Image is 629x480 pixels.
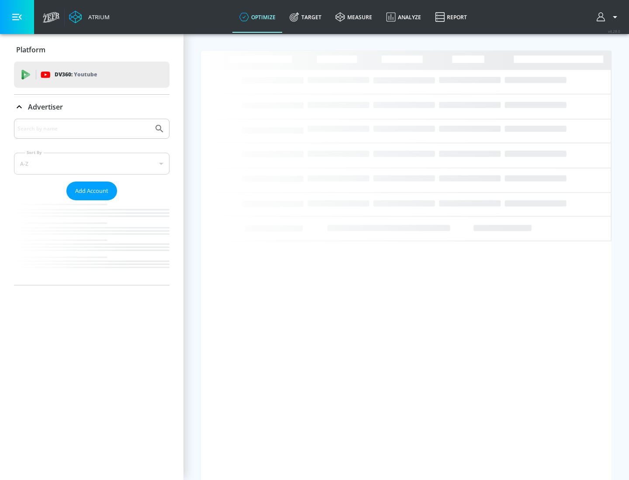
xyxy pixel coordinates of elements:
[428,1,474,33] a: Report
[75,186,108,196] span: Add Account
[14,95,169,119] div: Advertiser
[66,182,117,200] button: Add Account
[608,29,620,34] span: v 4.28.0
[14,119,169,285] div: Advertiser
[283,1,328,33] a: Target
[69,10,110,24] a: Atrium
[74,70,97,79] p: Youtube
[85,13,110,21] div: Atrium
[14,38,169,62] div: Platform
[55,70,97,79] p: DV360:
[14,153,169,175] div: A-Z
[14,200,169,285] nav: list of Advertiser
[232,1,283,33] a: optimize
[328,1,379,33] a: measure
[17,123,150,134] input: Search by name
[379,1,428,33] a: Analyze
[25,150,44,155] label: Sort By
[28,102,63,112] p: Advertiser
[16,45,45,55] p: Platform
[14,62,169,88] div: DV360: Youtube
